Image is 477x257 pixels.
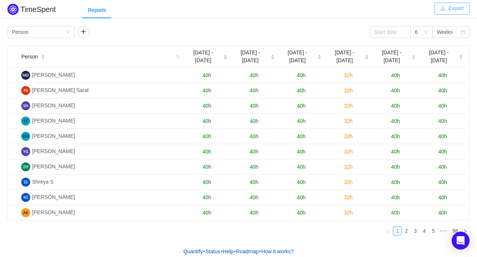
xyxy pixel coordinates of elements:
span: [PERSON_NAME] [32,164,75,169]
img: KS [21,193,30,202]
span: ••• [438,226,449,235]
div: Sort [411,54,416,59]
a: Roadmap [236,246,259,257]
span: 40h [250,72,258,78]
span: 40h [297,133,305,139]
span: 40h [297,118,305,124]
span: Person [21,53,38,61]
span: [DATE] - [DATE] [328,49,362,64]
img: PS [21,86,30,95]
i: icon: search [173,46,183,67]
img: ZH [21,162,30,171]
img: AK [21,208,30,217]
span: 40h [297,164,305,170]
li: Previous Page [384,226,393,235]
span: 40h [203,118,211,124]
span: 40h [250,164,258,170]
span: 40h [438,88,447,93]
li: Next 5 Pages [438,226,449,235]
span: 32h [344,88,353,93]
span: 40h [391,194,400,200]
li: 1 [393,226,402,235]
span: 40h [391,179,400,185]
span: 40h [203,210,211,216]
span: 40h [297,179,305,185]
span: 40h [391,118,400,124]
span: 40h [250,194,258,200]
span: 32h [344,149,353,155]
span: 32h [344,194,353,200]
i: icon: caret-up [365,54,369,56]
i: icon: caret-up [318,54,322,56]
img: ST [21,117,30,126]
span: 40h [203,88,211,93]
a: 3 [411,227,419,235]
i: icon: right [463,229,467,234]
li: 98 [449,226,461,235]
span: 40h [391,149,400,155]
span: 40h [297,103,305,109]
span: 40h [250,103,258,109]
i: icon: caret-up [412,54,416,56]
i: icon: caret-down [412,57,416,59]
span: 40h [438,194,447,200]
img: MD [21,71,30,80]
i: icon: down [66,30,70,35]
span: [DATE] - [DATE] [186,49,220,64]
span: 40h [250,179,258,185]
div: Sort [459,54,463,59]
span: 40h [297,72,305,78]
span: 40h [438,164,447,170]
div: Reports [82,2,112,19]
span: 40h [438,103,447,109]
span: 40h [297,149,305,155]
span: 40h [250,118,258,124]
li: 5 [429,226,438,235]
i: icon: left [386,229,391,234]
i: icon: caret-down [41,57,45,59]
span: 32h [344,103,353,109]
img: RM [21,132,30,141]
span: • [203,248,205,254]
span: • [220,248,222,254]
div: Sort [223,54,228,59]
a: 5 [429,227,437,235]
div: Person [12,26,28,38]
span: 40h [203,164,211,170]
div: Sort [365,54,369,59]
span: [PERSON_NAME] [32,209,75,215]
span: 40h [297,210,305,216]
span: [PERSON_NAME] [32,133,75,139]
span: 40h [391,72,400,78]
span: 40h [438,179,447,185]
span: 40h [438,118,447,124]
span: [PERSON_NAME] [32,194,75,200]
a: 2 [402,227,410,235]
span: 40h [391,133,400,139]
span: 40h [297,194,305,200]
span: [DATE] - [DATE] [422,49,456,64]
span: 32h [344,133,353,139]
span: [DATE] - [DATE] [375,49,409,64]
div: Sort [270,54,275,59]
img: Quantify logo [7,4,19,15]
span: • [259,248,261,254]
i: icon: calendar [461,30,465,35]
li: Next Page [461,226,470,235]
button: How it works? [261,246,294,257]
span: [PERSON_NAME] [32,102,75,108]
span: [PERSON_NAME] [32,148,75,154]
a: 4 [420,227,428,235]
button: icon: downloadExport [435,3,470,15]
span: 40h [203,133,211,139]
i: icon: down [424,30,428,35]
span: 40h [203,72,211,78]
i: icon: caret-up [223,54,227,56]
img: YG [21,147,30,156]
div: 6 [415,26,418,38]
li: 2 [402,226,411,235]
i: icon: caret-up [270,54,274,56]
span: [PERSON_NAME] [32,118,75,124]
i: icon: caret-up [459,54,463,56]
div: Open Intercom Messenger [452,232,470,250]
